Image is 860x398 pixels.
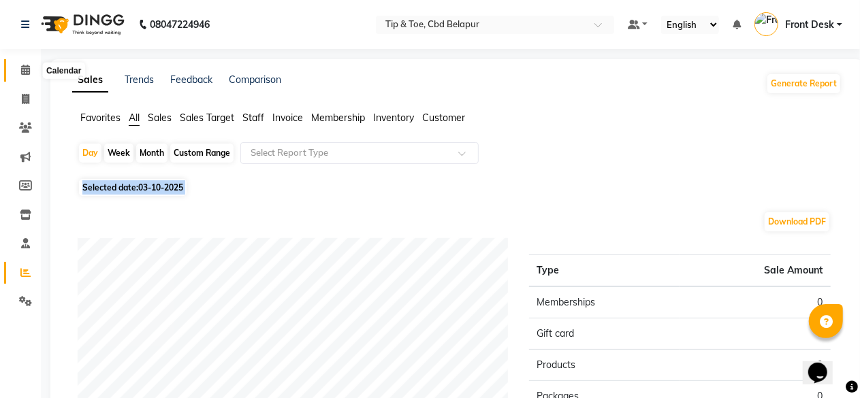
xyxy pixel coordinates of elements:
[373,112,414,124] span: Inventory
[170,144,234,163] div: Custom Range
[680,255,831,287] th: Sale Amount
[529,286,680,318] td: Memberships
[150,5,210,44] b: 08047224946
[129,112,140,124] span: All
[125,73,154,86] a: Trends
[272,112,303,124] span: Invoice
[529,255,680,287] th: Type
[680,350,831,381] td: 0
[529,318,680,350] td: Gift card
[80,112,121,124] span: Favorites
[680,318,831,350] td: 0
[43,63,84,79] div: Calendar
[138,182,183,193] span: 03-10-2025
[79,179,187,196] span: Selected date:
[170,73,212,86] a: Feedback
[148,112,172,124] span: Sales
[79,144,101,163] div: Day
[104,144,133,163] div: Week
[35,5,128,44] img: logo
[785,18,834,32] span: Front Desk
[754,12,778,36] img: Front Desk
[767,74,840,93] button: Generate Report
[765,212,829,231] button: Download PDF
[242,112,264,124] span: Staff
[803,344,846,384] iframe: chat widget
[422,112,465,124] span: Customer
[680,286,831,318] td: 0
[529,350,680,381] td: Products
[311,112,365,124] span: Membership
[136,144,168,163] div: Month
[229,73,281,86] a: Comparison
[180,112,234,124] span: Sales Target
